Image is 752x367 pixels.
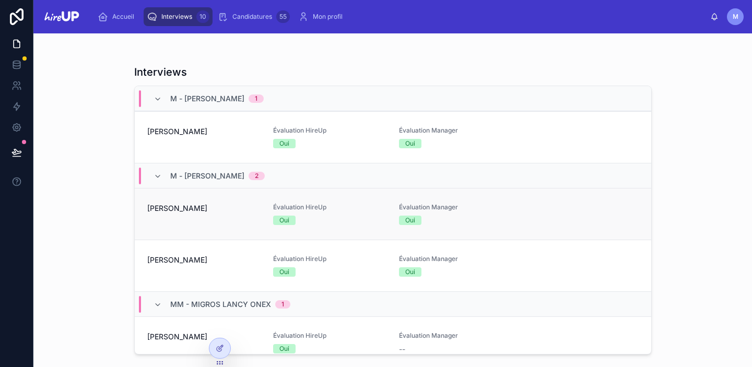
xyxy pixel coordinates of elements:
[405,139,415,148] div: Oui
[112,13,134,21] span: Accueil
[273,332,386,340] span: Évaluation HireUp
[405,216,415,225] div: Oui
[733,13,738,21] span: M
[196,10,209,23] div: 10
[273,126,386,135] span: Évaluation HireUp
[399,203,512,211] span: Évaluation Manager
[147,126,261,137] span: [PERSON_NAME]
[147,332,261,342] span: [PERSON_NAME]
[405,267,415,277] div: Oui
[135,188,651,240] a: [PERSON_NAME]Évaluation HireUpOuiÉvaluation ManagerOui
[279,344,289,353] div: Oui
[135,240,651,291] a: [PERSON_NAME]Évaluation HireUpOuiÉvaluation ManagerOui
[255,94,257,103] div: 1
[281,300,284,309] div: 1
[215,7,293,26] a: Candidatures55
[135,111,651,163] a: [PERSON_NAME]Évaluation HireUpOuiÉvaluation ManagerOui
[399,255,512,263] span: Évaluation Manager
[144,7,213,26] a: Interviews10
[170,171,244,181] span: M - [PERSON_NAME]
[279,216,289,225] div: Oui
[147,255,261,265] span: [PERSON_NAME]
[273,203,386,211] span: Évaluation HireUp
[95,7,142,26] a: Accueil
[232,13,272,21] span: Candidatures
[89,5,710,28] div: scrollable content
[295,7,350,26] a: Mon profil
[147,203,261,214] span: [PERSON_NAME]
[279,267,289,277] div: Oui
[399,344,405,354] span: --
[161,13,192,21] span: Interviews
[134,65,187,79] h1: Interviews
[313,13,343,21] span: Mon profil
[279,139,289,148] div: Oui
[170,299,271,310] span: MM - Migros Lancy Onex
[399,126,512,135] span: Évaluation Manager
[170,93,244,104] span: M - [PERSON_NAME]
[42,8,81,25] img: App logo
[399,332,512,340] span: Évaluation Manager
[273,255,386,263] span: Évaluation HireUp
[276,10,290,23] div: 55
[255,172,258,180] div: 2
